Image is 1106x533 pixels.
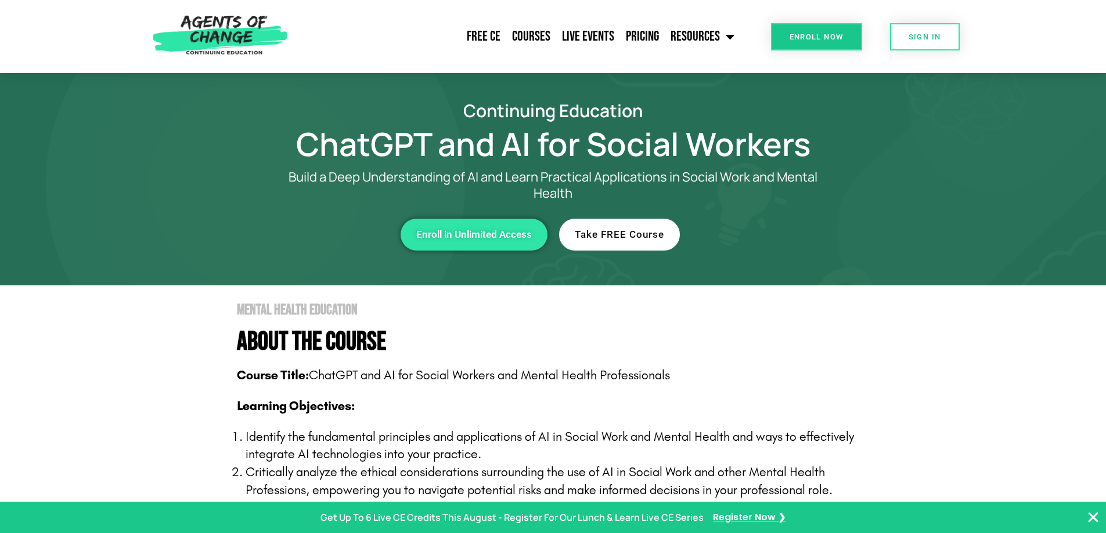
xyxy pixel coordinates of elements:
[237,367,884,385] p: ChatGPT and AI for Social Workers and Mental Health Professionals
[237,329,884,355] h4: About The Course
[575,230,664,240] span: Take FREE Course
[771,23,862,50] a: Enroll Now
[620,22,665,51] a: Pricing
[461,22,506,51] a: Free CE
[665,22,740,51] a: Resources
[890,23,960,50] a: SIGN IN
[237,368,309,383] b: Course Title:
[1086,510,1100,524] button: Close Banner
[222,102,884,119] h2: Continuing Education
[246,463,884,499] p: Critically analyze the ethical considerations surrounding the use of AI in Social Work and other ...
[790,33,844,41] span: Enroll Now
[269,169,838,201] p: Build a Deep Understanding of AI and Learn Practical Applications in Social Work and Mental Health
[416,230,532,240] span: Enroll in Unlimited Access
[506,22,556,51] a: Courses
[713,509,786,526] a: Register Now ❯
[556,22,620,51] a: Live Events
[237,303,884,317] h2: Mental Health Education
[237,398,355,414] b: Learning Objectives:
[559,219,680,251] a: Take FREE Course
[320,509,704,526] p: Get Up To 6 Live CE Credits This August - Register For Our Lunch & Learn Live CE Series
[909,33,941,41] span: SIGN IN
[246,428,884,464] p: Identify the fundamental principles and applications of AI in Social Work and Mental Health and w...
[222,130,884,157] h1: ChatGPT and AI for Social Workers
[401,219,547,251] a: Enroll in Unlimited Access
[293,22,740,51] nav: Menu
